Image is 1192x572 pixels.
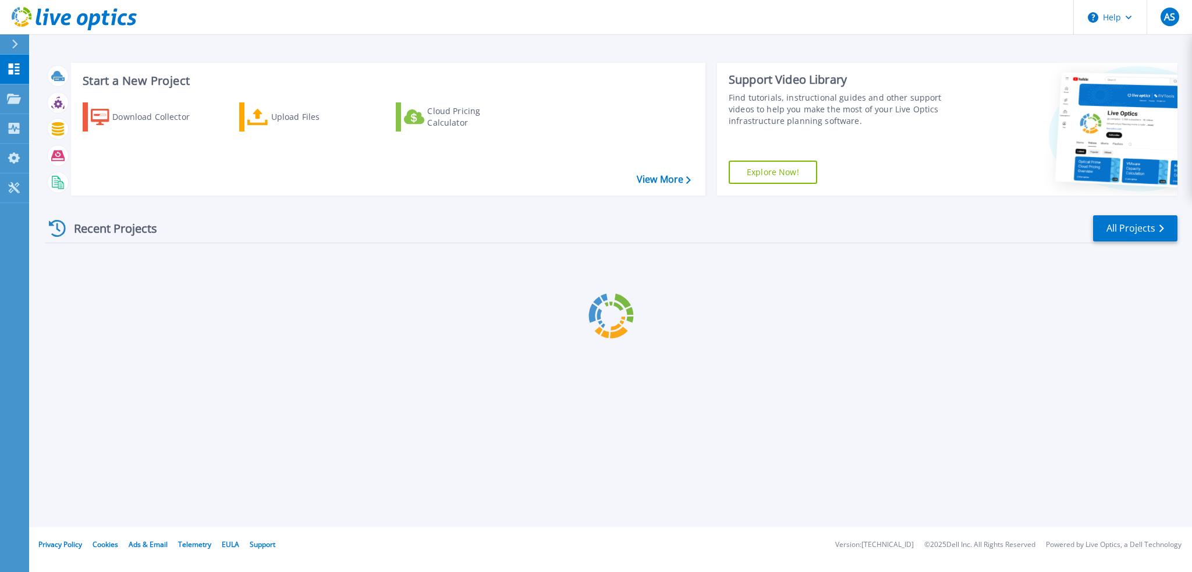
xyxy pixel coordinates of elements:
[271,105,364,129] div: Upload Files
[93,539,118,549] a: Cookies
[729,161,817,184] a: Explore Now!
[239,102,369,132] a: Upload Files
[83,102,212,132] a: Download Collector
[112,105,205,129] div: Download Collector
[83,74,690,87] h3: Start a New Project
[924,541,1035,549] li: © 2025 Dell Inc. All Rights Reserved
[729,92,964,127] div: Find tutorials, instructional guides and other support videos to help you make the most of your L...
[38,539,82,549] a: Privacy Policy
[427,105,520,129] div: Cloud Pricing Calculator
[129,539,168,549] a: Ads & Email
[178,539,211,549] a: Telemetry
[1164,12,1175,22] span: AS
[1093,215,1177,241] a: All Projects
[250,539,275,549] a: Support
[729,72,964,87] div: Support Video Library
[1046,541,1182,549] li: Powered by Live Optics, a Dell Technology
[835,541,914,549] li: Version: [TECHNICAL_ID]
[396,102,526,132] a: Cloud Pricing Calculator
[222,539,239,549] a: EULA
[45,214,173,243] div: Recent Projects
[637,174,691,185] a: View More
